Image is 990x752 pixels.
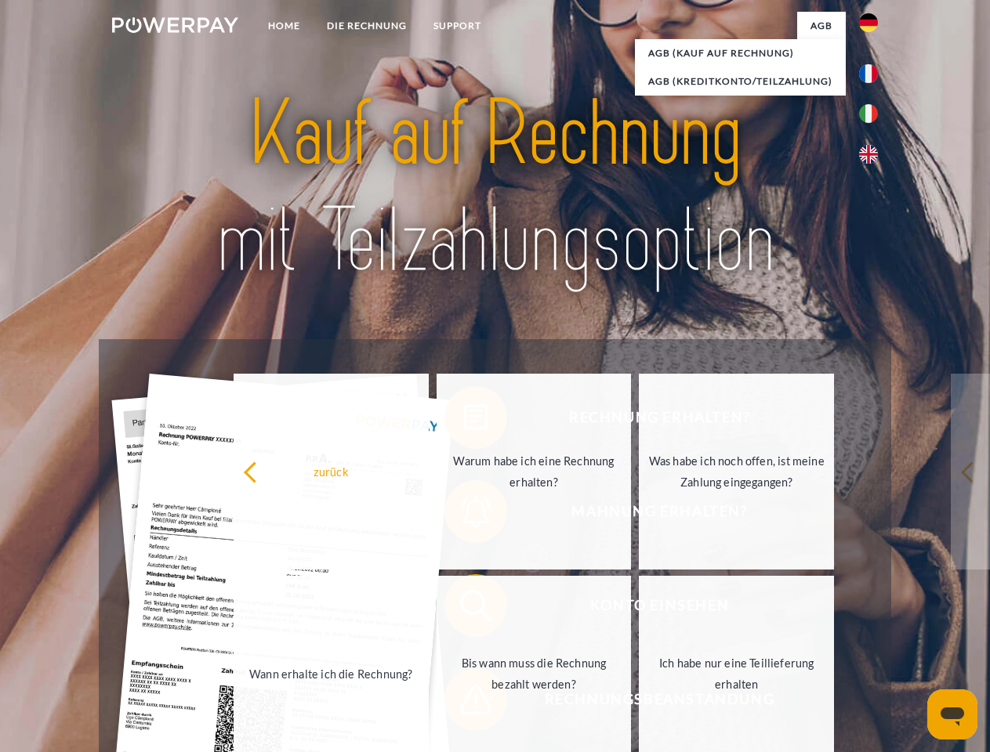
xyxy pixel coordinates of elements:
a: SUPPORT [420,12,495,40]
a: AGB (Kreditkonto/Teilzahlung) [635,67,846,96]
div: Ich habe nur eine Teillieferung erhalten [648,653,825,695]
a: agb [797,12,846,40]
img: title-powerpay_de.svg [150,75,840,300]
a: Home [255,12,314,40]
img: de [859,13,878,32]
img: en [859,145,878,164]
div: Wann erhalte ich die Rechnung? [243,663,419,684]
div: zurück [243,461,419,482]
div: Warum habe ich eine Rechnung erhalten? [446,450,622,493]
a: AGB (Kauf auf Rechnung) [635,39,846,67]
a: DIE RECHNUNG [314,12,420,40]
iframe: Schaltfläche zum Öffnen des Messaging-Fensters [927,689,977,739]
img: fr [859,64,878,83]
img: logo-powerpay-white.svg [112,17,238,33]
img: it [859,104,878,123]
div: Bis wann muss die Rechnung bezahlt werden? [446,653,622,695]
a: Was habe ich noch offen, ist meine Zahlung eingegangen? [639,374,834,569]
div: Was habe ich noch offen, ist meine Zahlung eingegangen? [648,450,825,493]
